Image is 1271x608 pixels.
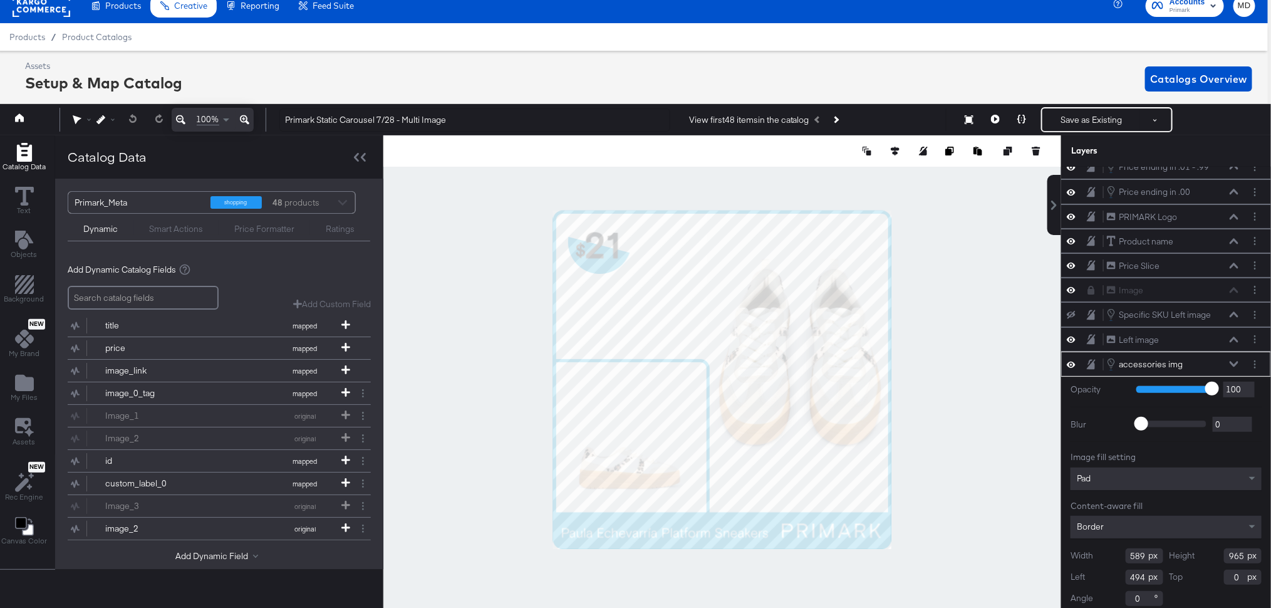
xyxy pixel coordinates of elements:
[271,344,340,353] span: mapped
[8,184,41,220] button: Text
[25,60,182,72] div: Assets
[1170,6,1205,16] span: Primark
[1150,70,1247,88] span: Catalogs Overview
[1248,283,1262,296] button: Layer Options
[271,525,340,533] span: original
[75,192,201,213] div: Primark_Meta
[1106,357,1183,371] button: accessories img
[68,382,355,404] button: image_0_tagmapped
[1106,259,1160,273] button: Price Slice
[4,228,45,264] button: Add Text
[6,414,43,451] button: Assets
[18,206,31,216] span: Text
[271,192,309,213] div: products
[68,405,371,427] div: Image_1original
[973,147,982,155] svg: Paste image
[1077,473,1091,484] span: Pad
[11,249,38,259] span: Objects
[1248,160,1262,174] button: Layer Options
[105,478,196,490] div: custom_label_0
[62,32,132,42] a: Product Catalogs
[68,264,176,276] span: Add Dynamic Catalog Fields
[326,223,355,235] div: Ratings
[1248,333,1262,346] button: Layer Options
[1071,384,1127,396] label: Opacity
[1106,160,1210,174] button: Price ending in .01 - .99
[313,1,354,11] span: Feed Suite
[105,387,196,399] div: image_0_tag
[68,315,355,337] button: titlemapped
[1119,359,1183,370] div: accessories img
[827,108,844,131] button: Next Product
[1119,161,1209,173] div: Price ending in .01 - .99
[1119,211,1177,223] div: PRIMARK Logo
[271,322,340,330] span: mapped
[1248,259,1262,272] button: Layer Options
[105,320,196,332] div: title
[1119,236,1173,248] div: Product name
[25,72,182,93] div: Setup & Map Catalog
[197,113,219,125] span: 100%
[68,518,355,540] button: image_2original
[1106,308,1211,322] button: Specific SKU Left image
[271,389,340,398] span: mapped
[68,518,371,540] div: image_2original
[1071,550,1093,562] label: Width
[68,427,371,449] div: Image_2original
[1106,185,1191,199] button: Price ending in .00
[234,223,294,235] div: Price Formatter
[68,473,355,495] button: custom_label_0mapped
[1042,108,1140,131] button: Save as Existing
[4,294,44,304] span: Background
[105,523,196,535] div: image_2
[1071,500,1262,512] div: Content-aware fill
[271,192,285,213] strong: 48
[271,367,340,375] span: mapped
[11,392,38,402] span: My Files
[68,473,371,495] div: custom_label_0mapped
[174,1,207,11] span: Creative
[1248,210,1262,223] button: Layer Options
[1170,550,1195,562] label: Height
[28,320,45,328] span: New
[68,360,371,382] div: image_linkmapped
[1248,308,1262,322] button: Layer Options
[293,298,371,310] button: Add Custom Field
[1248,358,1262,371] button: Layer Options
[1170,571,1183,583] label: Top
[5,492,43,502] span: Rec Engine
[149,223,203,235] div: Smart Actions
[105,455,196,467] div: id
[68,450,355,472] button: idmapped
[1106,235,1174,248] button: Product name
[1106,333,1159,347] button: Left image
[945,147,954,155] svg: Copy image
[1119,260,1159,272] div: Price Slice
[1106,211,1178,224] button: PRIMARK Logo
[1071,571,1085,583] label: Left
[13,437,36,447] span: Assets
[241,1,279,11] span: Reporting
[28,463,45,471] span: New
[1071,419,1127,431] label: Blur
[1,536,47,546] span: Canvas Color
[1071,451,1262,463] div: Image fill setting
[68,286,219,310] input: Search catalog fields
[68,337,355,359] button: pricemapped
[1248,186,1262,199] button: Layer Options
[68,450,371,472] div: idmapped
[1145,66,1252,92] button: Catalogs Overview
[1248,234,1262,248] button: Layer Options
[271,457,340,466] span: mapped
[83,223,118,235] div: Dynamic
[68,337,371,359] div: pricemapped
[9,32,45,42] span: Products
[175,550,263,562] button: Add Dynamic Field
[68,382,371,404] div: image_0_tagmapped
[1071,592,1093,604] label: Angle
[689,114,809,126] div: View first 48 items in the catalog
[271,480,340,488] span: mapped
[68,360,355,382] button: image_linkmapped
[1071,145,1199,157] div: Layers
[1119,334,1159,346] div: Left image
